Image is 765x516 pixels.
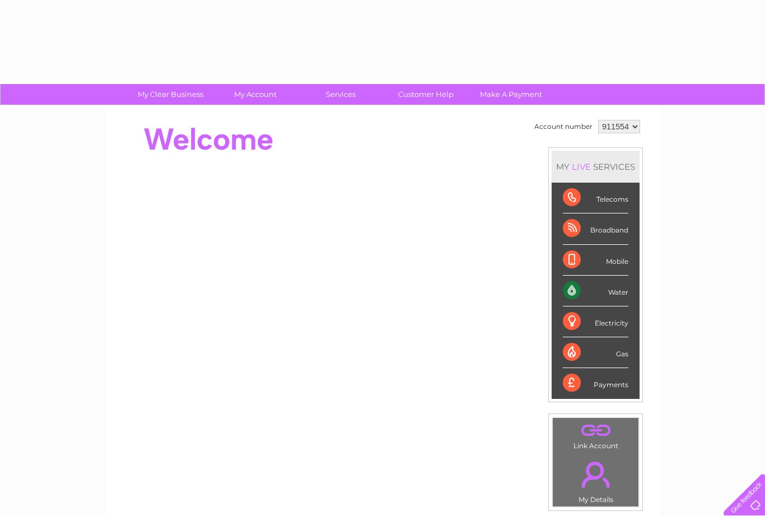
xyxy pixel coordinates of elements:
[124,84,217,105] a: My Clear Business
[563,306,628,337] div: Electricity
[563,368,628,398] div: Payments
[380,84,472,105] a: Customer Help
[552,151,640,183] div: MY SERVICES
[570,161,593,172] div: LIVE
[563,183,628,213] div: Telecoms
[563,276,628,306] div: Water
[563,337,628,368] div: Gas
[209,84,302,105] a: My Account
[556,455,636,494] a: .
[465,84,557,105] a: Make A Payment
[556,421,636,440] a: .
[552,417,639,453] td: Link Account
[563,213,628,244] div: Broadband
[531,117,595,136] td: Account number
[563,245,628,276] div: Mobile
[295,84,387,105] a: Services
[552,452,639,507] td: My Details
